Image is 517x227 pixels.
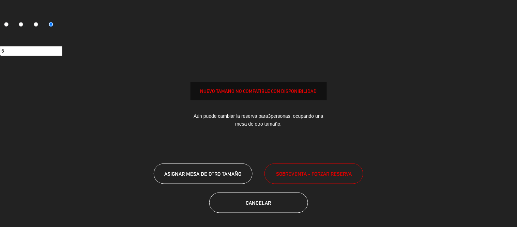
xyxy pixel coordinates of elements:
input: 3 [34,22,38,27]
label: 4 [45,19,60,31]
button: Cancelar [209,193,308,213]
span: Cancelar [246,200,271,206]
span: SOBREVENTA - FORZAR RESERVA [276,170,352,178]
label: 2 [15,19,30,31]
div: NUEVO TAMAÑO NO COMPATIBLE CON DISPONIBILIDAD [191,87,326,95]
button: SOBREVENTA - FORZAR RESERVA [264,164,363,184]
span: ASIGNAR MESA DE OTRO TAMAÑO [165,171,242,177]
input: 2 [19,22,23,27]
input: 4 [49,22,53,27]
input: 1 [4,22,9,27]
span: 3 [268,113,271,119]
button: ASIGNAR MESA DE OTRO TAMAÑO [154,164,253,184]
label: 3 [30,19,45,31]
div: Aún puede cambiar la reserva para personas, ocupando una mesa de otro tamaño. [191,107,327,133]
